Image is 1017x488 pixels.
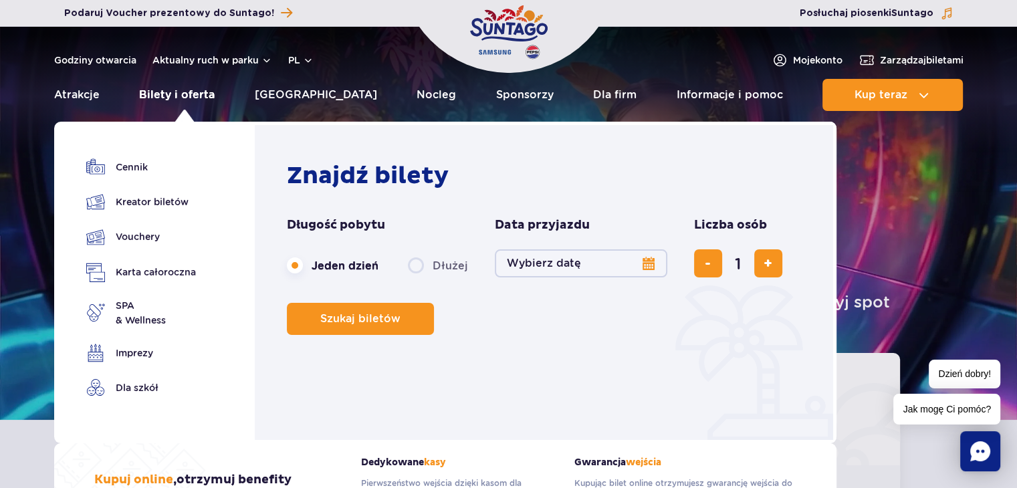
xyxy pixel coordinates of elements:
button: Kup teraz [822,79,963,111]
a: SPA& Wellness [86,298,196,328]
a: [GEOGRAPHIC_DATA] [255,79,377,111]
div: Chat [960,431,1000,471]
span: wejścia [626,457,661,468]
span: Kup teraz [855,89,907,101]
a: Nocleg [417,79,456,111]
a: Mojekonto [772,52,842,68]
a: Cennik [86,158,196,176]
span: Jak mogę Ci pomóc? [893,394,1000,424]
strong: Gwarancja [574,457,796,468]
span: Szukaj biletów [320,313,401,325]
span: Długość pobytu [287,217,385,233]
h3: , otrzymuj benefity [94,472,292,488]
a: Bilety i oferta [139,79,215,111]
a: Vouchery [86,227,196,247]
span: Moje konto [793,53,842,67]
strong: Dedykowane [361,457,554,468]
label: Dłużej [408,251,468,279]
a: Imprezy [86,344,196,362]
a: Dla firm [593,79,637,111]
h2: Znajdź bilety [287,161,808,191]
button: pl [288,53,314,67]
a: Karta całoroczna [86,263,196,282]
button: dodaj bilet [754,249,782,277]
span: Kupuj online [94,472,173,487]
span: Liczba osób [694,217,767,233]
a: Kreator biletów [86,193,196,211]
button: Aktualny ruch w parku [152,55,272,66]
span: SPA & Wellness [116,298,166,328]
span: kasy [424,457,446,468]
a: Sponsorzy [496,79,554,111]
a: Zarządzajbiletami [859,52,964,68]
label: Jeden dzień [287,251,378,279]
button: Wybierz datę [495,249,667,277]
span: Zarządzaj biletami [880,53,964,67]
a: Dla szkół [86,378,196,397]
span: Data przyjazdu [495,217,590,233]
a: Godziny otwarcia [54,53,136,67]
button: Szukaj biletów [287,303,434,335]
button: usuń bilet [694,249,722,277]
span: Dzień dobry! [929,360,1000,388]
input: liczba biletów [722,247,754,279]
a: Informacje i pomoc [677,79,783,111]
form: Planowanie wizyty w Park of Poland [287,217,808,335]
a: Atrakcje [54,79,100,111]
